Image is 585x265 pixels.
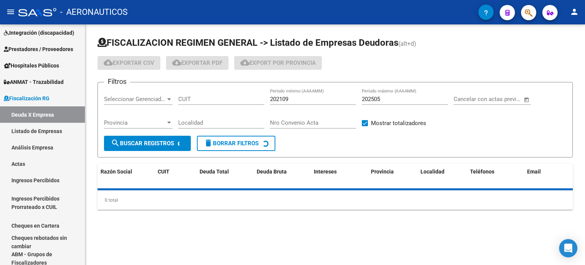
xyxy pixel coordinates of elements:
[314,169,337,175] span: Intereses
[97,191,573,210] div: 0 total
[197,164,254,189] datatable-header-cell: Deuda Total
[104,136,191,151] button: Buscar Registros
[104,59,154,66] span: Exportar CSV
[417,164,467,189] datatable-header-cell: Localidad
[155,164,197,189] datatable-header-cell: CUIT
[111,138,120,148] mat-icon: search
[197,136,275,151] button: Borrar Filtros
[570,7,579,16] mat-icon: person
[60,4,128,21] span: - AERONAUTICOS
[470,169,494,175] span: Teléfonos
[158,169,169,175] span: CUIT
[4,94,50,103] span: Fiscalización RG
[368,164,417,189] datatable-header-cell: Provincia
[204,140,259,147] span: Borrar Filtros
[6,7,15,16] mat-icon: menu
[371,169,394,175] span: Provincia
[104,119,166,126] span: Provincia
[97,37,398,48] span: FISCALIZACION REGIMEN GENERAL -> Listado de Empresas Deudoras
[172,58,181,67] mat-icon: cloud_download
[97,164,155,189] datatable-header-cell: Razón Social
[111,140,174,147] span: Buscar Registros
[104,58,113,67] mat-icon: cloud_download
[172,59,222,66] span: Exportar PDF
[311,164,368,189] datatable-header-cell: Intereses
[97,56,160,70] button: Exportar CSV
[371,119,426,128] span: Mostrar totalizadores
[257,169,287,175] span: Deuda Bruta
[166,56,229,70] button: Exportar PDF
[104,76,130,87] h3: Filtros
[240,59,316,66] span: Export por Provincia
[200,169,229,175] span: Deuda Total
[4,61,59,70] span: Hospitales Públicos
[204,138,213,148] mat-icon: delete
[522,95,531,104] button: Open calendar
[398,40,416,47] span: (alt+d)
[104,96,166,103] span: Seleccionar Gerenciador
[420,169,444,175] span: Localidad
[4,29,74,37] span: Integración (discapacidad)
[240,58,249,67] mat-icon: cloud_download
[254,164,311,189] datatable-header-cell: Deuda Bruta
[234,56,322,70] button: Export por Provincia
[467,164,524,189] datatable-header-cell: Teléfonos
[559,239,577,257] div: Open Intercom Messenger
[4,45,73,53] span: Prestadores / Proveedores
[4,78,64,86] span: ANMAT - Trazabilidad
[527,169,541,175] span: Email
[101,169,132,175] span: Razón Social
